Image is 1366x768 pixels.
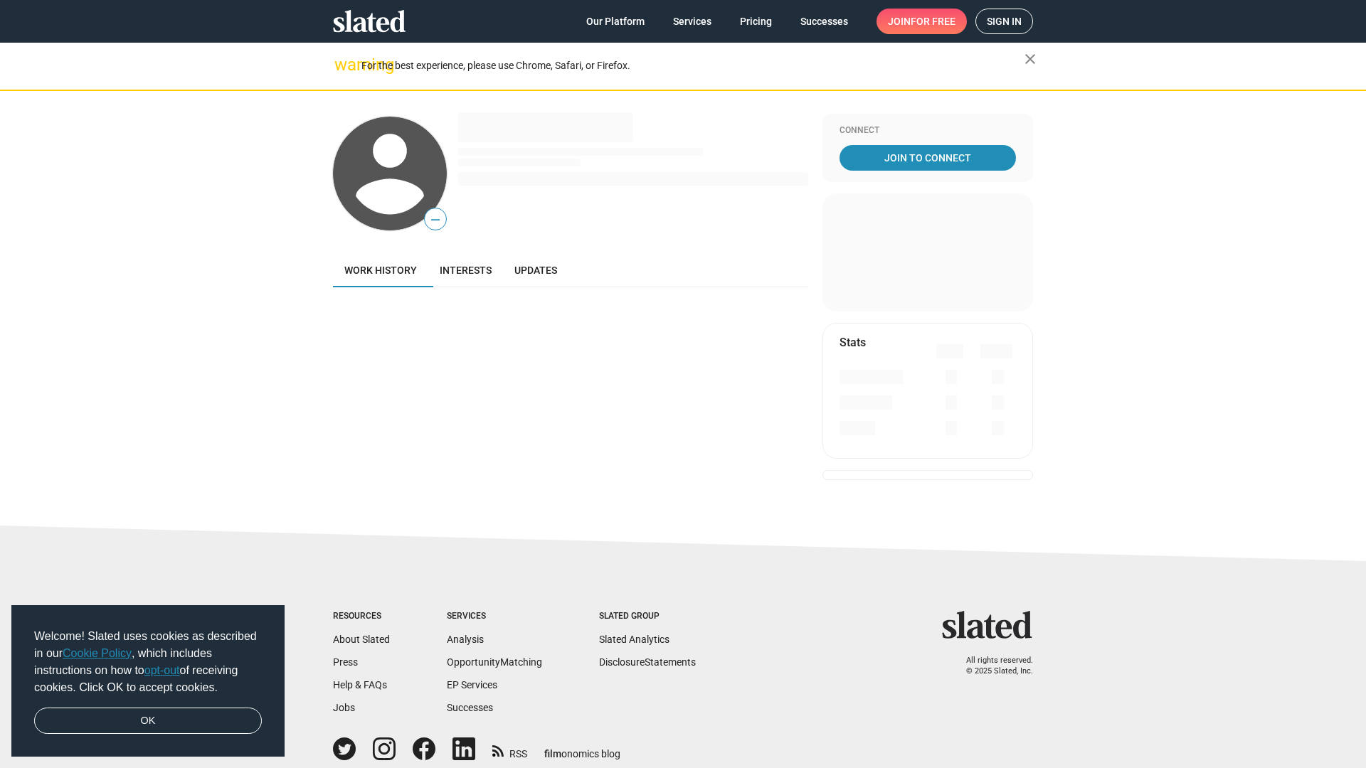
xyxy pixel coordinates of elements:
[789,9,859,34] a: Successes
[599,634,669,645] a: Slated Analytics
[34,628,262,696] span: Welcome! Slated uses cookies as described in our , which includes instructions on how to of recei...
[333,702,355,713] a: Jobs
[333,656,358,668] a: Press
[514,265,557,276] span: Updates
[975,9,1033,34] a: Sign in
[333,634,390,645] a: About Slated
[840,145,1016,171] a: Join To Connect
[575,9,656,34] a: Our Platform
[344,265,417,276] span: Work history
[333,611,390,622] div: Resources
[447,702,493,713] a: Successes
[333,253,428,287] a: Work history
[447,656,542,668] a: OpportunityMatching
[842,145,1013,171] span: Join To Connect
[334,56,351,73] mat-icon: warning
[599,656,696,668] a: DisclosureStatements
[503,253,568,287] a: Updates
[673,9,711,34] span: Services
[877,9,967,34] a: Joinfor free
[911,9,955,34] span: for free
[951,656,1033,676] p: All rights reserved. © 2025 Slated, Inc.
[447,679,497,690] a: EP Services
[333,679,387,690] a: Help & FAQs
[544,736,620,761] a: filmonomics blog
[447,611,542,622] div: Services
[1022,50,1039,68] mat-icon: close
[11,605,285,757] div: cookieconsent
[729,9,783,34] a: Pricing
[599,611,696,622] div: Slated Group
[447,634,484,645] a: Analysis
[662,9,723,34] a: Services
[361,56,1024,75] div: For the best experience, please use Chrome, Safari, or Firefox.
[144,664,180,676] a: opt-out
[840,125,1016,137] div: Connect
[34,708,262,735] a: dismiss cookie message
[440,265,492,276] span: Interests
[428,253,503,287] a: Interests
[492,739,527,761] a: RSS
[740,9,772,34] span: Pricing
[544,748,561,759] span: film
[800,9,848,34] span: Successes
[425,210,446,229] span: —
[586,9,645,34] span: Our Platform
[888,9,955,34] span: Join
[840,335,866,350] mat-card-title: Stats
[63,647,132,659] a: Cookie Policy
[987,9,1022,33] span: Sign in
